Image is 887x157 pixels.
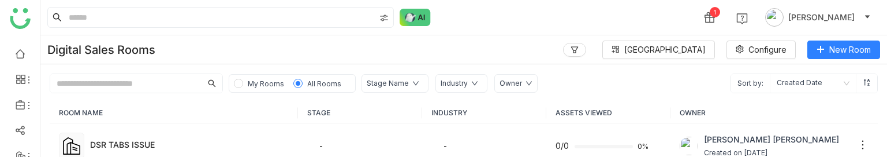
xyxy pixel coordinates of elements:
[443,141,448,151] span: -
[763,8,873,27] button: [PERSON_NAME]
[748,43,787,56] span: Configure
[680,137,698,155] img: 684a9b57de261c4b36a3d29f
[556,140,569,152] span: 0/0
[765,8,784,27] img: avatar
[736,13,748,24] img: help.svg
[400,9,431,26] img: ask-buddy-normal.svg
[47,43,155,57] div: Digital Sales Rooms
[319,141,323,151] span: -
[546,103,670,123] th: ASSETS VIEWED
[298,103,422,123] th: STAGE
[367,78,409,89] div: Stage Name
[10,8,31,29] img: logo
[807,41,880,59] button: New Room
[726,41,796,59] button: Configure
[441,78,468,89] div: Industry
[788,11,855,24] span: [PERSON_NAME]
[638,143,651,150] span: 0%
[307,79,341,88] span: All Rooms
[248,79,284,88] span: My Rooms
[670,103,878,123] th: OWNER
[704,133,839,146] span: [PERSON_NAME] [PERSON_NAME]
[731,74,770,93] span: Sort by:
[500,78,522,89] div: Owner
[422,103,546,123] th: INDUSTRY
[379,13,389,23] img: search-type.svg
[624,43,706,56] span: [GEOGRAPHIC_DATA]
[90,138,289,151] div: DSR TABS ISSUE
[710,7,720,17] div: 1
[777,74,849,93] nz-select-item: Created Date
[602,41,715,59] button: [GEOGRAPHIC_DATA]
[50,103,298,123] th: ROOM NAME
[829,43,871,56] span: New Room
